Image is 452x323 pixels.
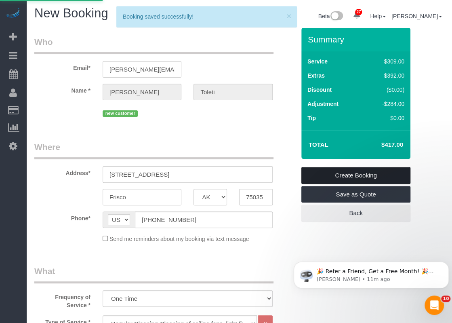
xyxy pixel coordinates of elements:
[349,6,364,24] a: 27
[103,61,181,78] input: Email*
[28,290,97,309] label: Frequency of Service *
[330,11,343,22] img: New interface
[370,13,386,19] a: Help
[5,8,21,19] img: Automaid Logo
[103,84,181,100] input: First Name*
[308,35,406,44] h3: Summary
[318,13,343,19] a: Beta
[307,57,328,65] label: Service
[307,72,325,80] label: Extras
[135,211,273,228] input: Phone*
[28,211,97,222] label: Phone*
[34,36,273,54] legend: Who
[307,86,332,94] label: Discount
[425,296,444,315] iframe: Intercom live chat
[193,84,272,100] input: Last Name*
[365,86,404,94] div: ($0.00)
[307,100,338,108] label: Adjustment
[286,12,291,20] button: ×
[365,57,404,65] div: $309.00
[123,13,291,21] div: Booking saved successfully!
[103,189,181,205] input: City*
[391,13,442,19] a: [PERSON_NAME]
[441,296,450,302] span: 10
[239,189,273,205] input: Zip Code*
[301,167,410,184] a: Create Booking
[365,114,404,122] div: $0.00
[28,61,97,72] label: Email*
[357,141,403,148] h4: $417.00
[365,100,404,108] div: -$284.00
[301,205,410,222] a: Back
[307,114,316,122] label: Tip
[28,84,97,95] label: Name *
[109,236,249,242] span: Send me reminders about my booking via text message
[103,110,138,117] span: new customer
[355,9,362,15] span: 27
[309,141,328,148] strong: Total
[365,72,404,80] div: $392.00
[34,141,273,159] legend: Where
[28,166,97,177] label: Address*
[34,265,273,283] legend: What
[290,245,452,301] iframe: Intercom notifications message
[301,186,410,203] a: Save as Quote
[34,6,108,20] span: New Booking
